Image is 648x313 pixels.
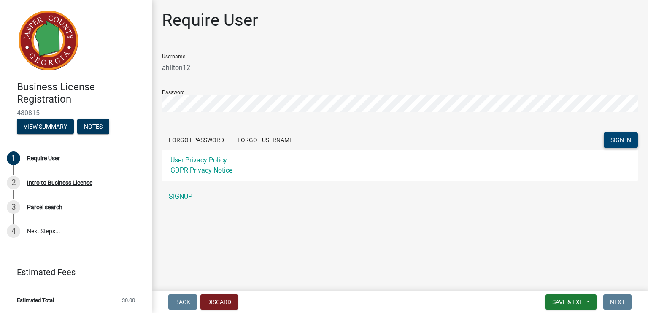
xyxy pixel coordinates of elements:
button: Next [603,294,632,310]
h4: Business License Registration [17,81,145,105]
span: Estimated Total [17,297,54,303]
button: Notes [77,119,109,134]
span: $0.00 [122,297,135,303]
button: Forgot Username [231,132,300,148]
a: User Privacy Policy [170,156,227,164]
button: View Summary [17,119,74,134]
button: SIGN IN [604,132,638,148]
button: Forgot Password [162,132,231,148]
span: Save & Exit [552,299,585,305]
div: 2 [7,176,20,189]
h1: Require User [162,10,258,30]
div: 3 [7,200,20,214]
a: GDPR Privacy Notice [170,166,232,174]
div: Parcel search [27,204,62,210]
button: Back [168,294,197,310]
button: Discard [200,294,238,310]
div: Intro to Business License [27,180,92,186]
div: 1 [7,151,20,165]
wm-modal-confirm: Summary [17,124,74,130]
a: Estimated Fees [7,264,138,281]
wm-modal-confirm: Notes [77,124,109,130]
span: SIGN IN [610,137,631,143]
img: Jasper County, Georgia [17,9,80,72]
span: 480815 [17,109,135,117]
button: Save & Exit [545,294,597,310]
span: Next [610,299,625,305]
a: SIGNUP [162,188,638,205]
span: Back [175,299,190,305]
div: 4 [7,224,20,238]
div: Require User [27,155,60,161]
